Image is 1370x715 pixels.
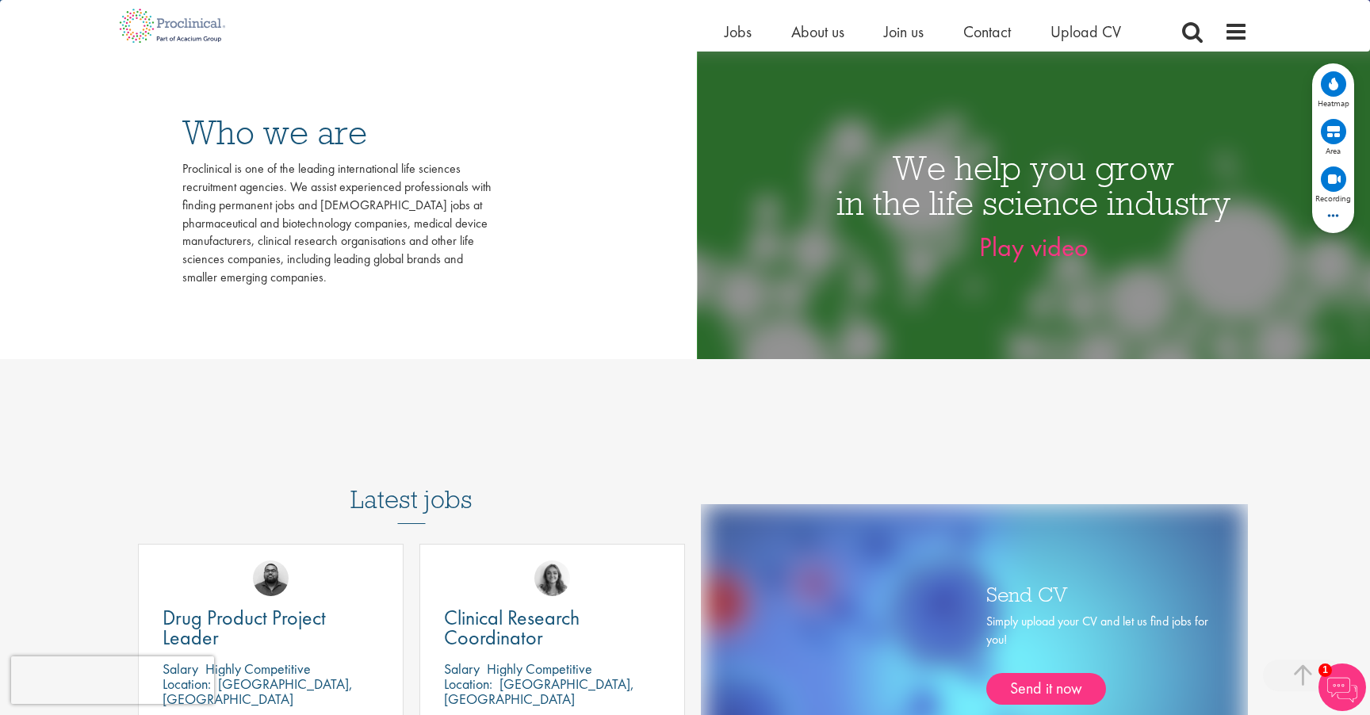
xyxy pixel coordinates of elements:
[444,675,634,708] p: [GEOGRAPHIC_DATA], [GEOGRAPHIC_DATA]
[697,151,1370,220] h1: We help you grow in the life science industry
[163,604,326,651] span: Drug Product Project Leader
[1318,70,1349,108] div: View heatmap
[1315,193,1351,203] span: Recording
[986,613,1208,705] div: Simply upload your CV and let us find jobs for you!
[963,21,1011,42] a: Contact
[444,660,480,678] span: Salary
[444,608,660,648] a: Clinical Research Coordinator
[163,608,379,648] a: Drug Product Project Leader
[534,560,570,596] img: Jackie Cerchio
[791,21,844,42] a: About us
[1318,663,1366,711] img: Chatbot
[884,21,924,42] a: Join us
[986,673,1106,705] a: Send it now
[1326,146,1341,155] span: Area
[725,21,752,42] a: Jobs
[182,160,492,287] div: Proclinical is one of the leading international life sciences recruitment agencies. We assist exp...
[1318,117,1349,155] div: View area map
[444,604,580,651] span: Clinical Research Coordinator
[1318,663,1332,677] span: 1
[979,230,1089,264] a: Play video
[1315,165,1351,203] div: View recordings
[487,660,592,678] p: Highly Competitive
[182,115,492,150] h3: Who we are
[11,656,214,704] iframe: reCAPTCHA
[163,675,353,708] p: [GEOGRAPHIC_DATA], [GEOGRAPHIC_DATA]
[986,583,1208,604] h3: Send CV
[205,660,311,678] p: Highly Competitive
[1318,98,1349,108] span: Heatmap
[350,446,473,524] h3: Latest jobs
[444,675,492,693] span: Location:
[1050,21,1121,42] a: Upload CV
[253,560,289,596] img: Ashley Bennett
